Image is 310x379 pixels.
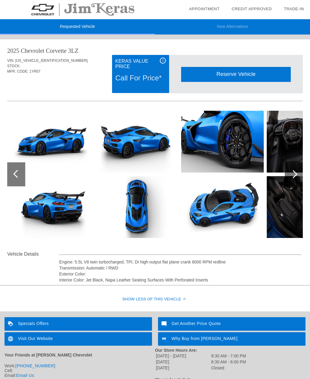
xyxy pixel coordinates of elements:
td: Closed [211,365,246,371]
a: Specials Offers [5,317,152,331]
div: 2025 Chevrolet Corvette [7,47,67,55]
span: i [163,59,163,63]
li: New Alternatives [155,19,310,35]
div: Quoted on [DATE] 12:19:57 AM [7,83,303,93]
a: Trade-In [284,7,304,11]
img: ic_mode_comment_white_24dp_2x.png [158,317,172,331]
img: 4.jpg [96,111,178,173]
div: Work: [5,363,155,368]
img: 6.jpg [181,111,264,173]
td: 8:30 AM - 7:00 PM [211,353,246,359]
a: Appointment [189,7,220,11]
div: Engine: 5.5L V8 twin turbocharged, TPI, DI high-output flat plane crank 8000 RPM redline [59,259,302,265]
a: Email Us [16,373,34,378]
span: STOCK: [7,64,20,68]
div: Interior Color: Jet Black, Napa Leather Seating Surfaces With Perforated Inserts [59,277,302,283]
img: ic_loyalty_white_24dp_2x.png [5,317,18,331]
td: [DATE] - [DATE] [156,353,210,359]
div: Vehicle Details [7,251,59,258]
div: Call For Price* [115,70,166,86]
div: Transmission: Automatic / RWD [59,265,302,271]
a: Visit Our Website [5,332,152,346]
td: [DATE] [156,359,210,365]
img: 5.jpg [96,176,178,238]
a: [PHONE_NUMBER] [15,363,55,368]
td: [DATE] [156,365,210,371]
div: Cell: [5,368,155,373]
img: 3.jpg [10,176,93,238]
a: Why Buy from [PERSON_NAME] [158,332,305,346]
span: 1YR07 [29,69,41,74]
div: Email: [5,373,155,378]
strong: Our Store Hours Are: [155,348,197,353]
img: 2.jpg [10,111,93,173]
a: Get Another Price Quote [158,317,305,331]
div: Reserve Vehicle [181,67,291,82]
div: Keras Value Price [115,58,166,70]
img: ic_language_white_24dp_2x.png [5,332,18,346]
span: VIN: [7,59,14,63]
div: Exterior Color: [59,271,302,277]
span: [US_VEHICLE_IDENTIFICATION_NUMBER] [15,59,88,63]
img: ic_format_quote_white_24dp_2x.png [158,332,172,346]
td: 8:30 AM - 6:00 PM [211,359,246,365]
span: MFR. CODE: [7,69,29,74]
div: 3LZ [68,47,78,55]
a: Credit Approved [232,7,272,11]
img: 7.jpg [181,176,264,238]
strong: Your Friends at [PERSON_NAME] Chevrolet [5,353,92,357]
